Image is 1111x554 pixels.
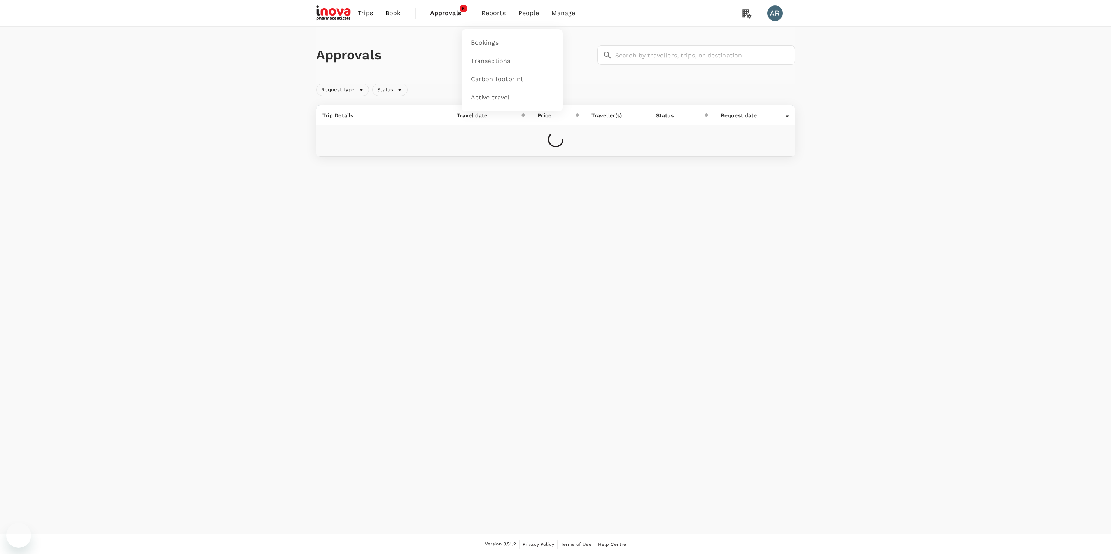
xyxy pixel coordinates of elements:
[322,111,444,119] p: Trip Details
[721,111,786,119] div: Request date
[358,9,373,18] span: Trips
[373,86,398,94] span: Status
[316,5,352,22] img: iNova Pharmaceuticals
[518,9,539,18] span: People
[466,70,558,89] a: Carbon footprint
[372,84,408,96] div: Status
[471,93,510,102] span: Active travel
[561,540,591,549] a: Terms of Use
[471,38,499,47] span: Bookings
[767,5,783,21] div: AR
[598,540,626,549] a: Help Centre
[481,9,506,18] span: Reports
[523,542,554,547] span: Privacy Policy
[656,111,705,119] div: Status
[317,86,360,94] span: Request type
[466,34,558,52] a: Bookings
[591,111,644,119] p: Traveller(s)
[385,9,401,18] span: Book
[471,57,511,66] span: Transactions
[598,542,626,547] span: Help Centre
[316,47,594,63] h1: Approvals
[523,540,554,549] a: Privacy Policy
[430,9,469,18] span: Approvals
[615,45,795,65] input: Search by travellers, trips, or destination
[485,540,516,548] span: Version 3.51.2
[316,84,369,96] div: Request type
[457,111,522,119] div: Travel date
[466,52,558,70] a: Transactions
[551,9,575,18] span: Manage
[460,5,467,12] span: 5
[466,89,558,107] a: Active travel
[471,75,523,84] span: Carbon footprint
[561,542,591,547] span: Terms of Use
[6,523,31,548] iframe: Button to launch messaging window
[537,111,575,119] div: Price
